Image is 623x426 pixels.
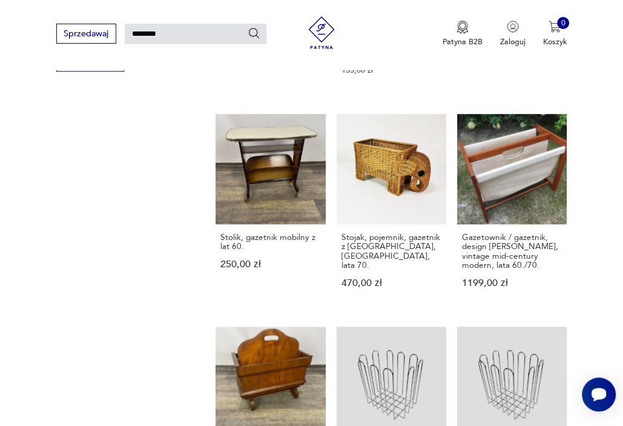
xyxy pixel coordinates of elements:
[443,36,483,47] p: Patyna B2B
[220,260,320,269] p: 250,00 zł
[542,36,567,47] p: Koszyk
[341,233,441,270] h3: Stojak, pojemnik, gazetnik z [GEOGRAPHIC_DATA], [GEOGRAPHIC_DATA], lata 70.
[542,21,567,47] button: 0Koszyk
[462,233,562,270] h3: Gazetownik / gazetnik, design [PERSON_NAME], vintage mid-century modern, lata 60./70.
[507,21,519,33] img: Ikonka użytkownika
[549,21,561,33] img: Ikona koszyka
[457,21,469,34] img: Ikona medalu
[248,27,261,40] button: Szukaj
[56,24,116,44] button: Sprzedawaj
[220,233,320,251] h3: Stolik, gazetnik mobilny z lat 60.
[500,21,526,47] button: Zaloguj
[457,114,567,309] a: Gazetownik / gazetnik, design Aksel Kjersgaard, vintage mid-century modern, lata 60./70.Gazetowni...
[216,114,325,309] a: Stolik, gazetnik mobilny z lat 60.Stolik, gazetnik mobilny z lat 60.250,00 zł
[443,21,483,47] a: Ikona medaluPatyna B2B
[557,17,569,29] div: 0
[56,31,116,38] a: Sprzedawaj
[302,16,342,49] img: Patyna - sklep z meblami i dekoracjami vintage
[337,114,446,309] a: Stojak, pojemnik, gazetnik z ratanu, Włochy, lata 70.Stojak, pojemnik, gazetnik z [GEOGRAPHIC_DAT...
[500,36,526,47] p: Zaloguj
[443,21,483,47] button: Patyna B2B
[582,378,616,411] iframe: Smartsupp widget button
[462,279,562,288] p: 1199,00 zł
[341,279,441,288] p: 470,00 zł
[341,66,441,75] p: 135,00 zł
